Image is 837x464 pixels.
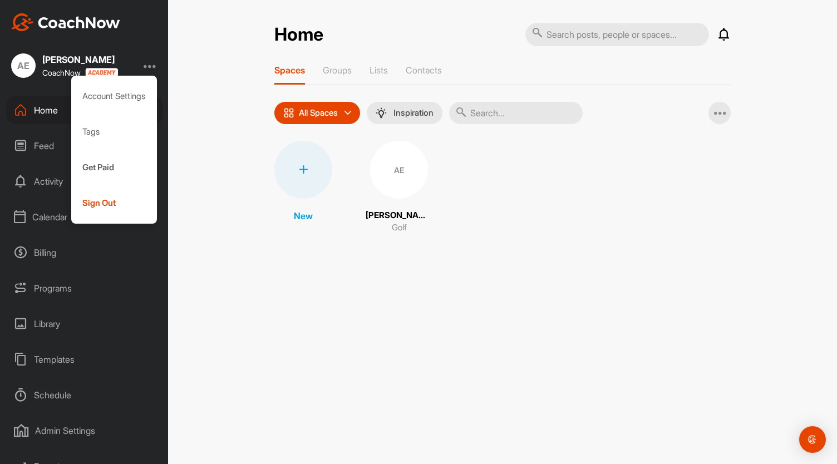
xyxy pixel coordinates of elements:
[6,96,163,124] div: Home
[283,107,294,119] img: icon
[393,108,434,117] p: Inspiration
[406,65,442,76] p: Contacts
[299,108,338,117] p: All Spaces
[274,65,305,76] p: Spaces
[323,65,352,76] p: Groups
[376,107,387,119] img: menuIcon
[366,141,432,234] a: AE[PERSON_NAME]Golf
[71,150,157,185] div: Get Paid
[370,141,428,199] div: AE
[6,345,163,373] div: Templates
[42,55,118,64] div: [PERSON_NAME]
[6,310,163,338] div: Library
[42,68,118,77] div: CoachNow
[6,167,163,195] div: Activity
[6,203,163,231] div: Calendar
[274,24,323,46] h2: Home
[799,426,826,453] div: Open Intercom Messenger
[6,381,163,409] div: Schedule
[294,209,313,223] p: New
[525,23,709,46] input: Search posts, people or spaces...
[449,102,583,124] input: Search...
[71,185,157,221] div: Sign Out
[11,13,120,31] img: CoachNow
[11,53,36,78] div: AE
[6,239,163,266] div: Billing
[71,78,157,114] div: Account Settings
[6,417,163,445] div: Admin Settings
[71,114,157,150] div: Tags
[370,65,388,76] p: Lists
[6,132,163,160] div: Feed
[85,68,118,77] img: CoachNow acadmey
[366,209,432,222] p: [PERSON_NAME]
[392,221,407,234] p: Golf
[6,274,163,302] div: Programs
